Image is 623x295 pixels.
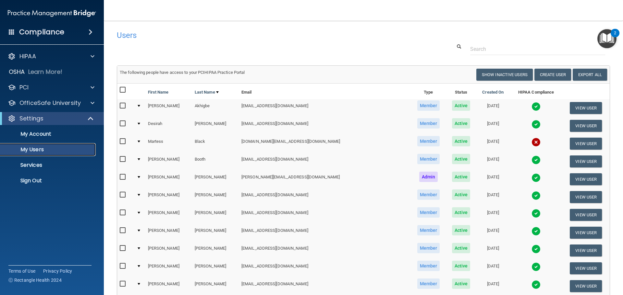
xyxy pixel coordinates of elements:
p: Learn More! [28,68,63,76]
div: 2 [614,33,616,41]
th: HIPAA Compliance [510,84,562,99]
button: View User [570,209,602,221]
td: [PERSON_NAME] [145,188,192,206]
td: [DATE] [476,259,510,277]
img: tick.e7d51cea.svg [531,155,541,165]
td: [PERSON_NAME] [145,99,192,117]
td: [EMAIL_ADDRESS][DOMAIN_NAME] [239,153,411,170]
p: My Account [4,131,93,137]
td: [PERSON_NAME] [192,224,239,242]
th: Status [446,84,476,99]
th: Email [239,84,411,99]
span: Active [452,136,470,146]
button: View User [570,262,602,274]
button: Create User [534,69,571,81]
p: OfficeSafe University [19,99,81,107]
span: Active [452,154,470,164]
span: Member [417,154,440,164]
p: HIPAA [19,52,36,60]
td: [PERSON_NAME][EMAIL_ADDRESS][DOMAIN_NAME] [239,170,411,188]
td: [EMAIL_ADDRESS][DOMAIN_NAME] [239,99,411,117]
td: [DATE] [476,117,510,135]
a: Last Name [195,88,219,96]
button: View User [570,138,602,150]
td: [PERSON_NAME] [192,242,239,259]
td: Desirah [145,117,192,135]
span: Active [452,172,470,182]
td: Martess [145,135,192,153]
span: Member [417,100,440,111]
td: [PERSON_NAME] [192,117,239,135]
button: View User [570,102,602,114]
button: View User [570,155,602,167]
button: View User [570,173,602,185]
h4: Compliance [19,28,64,37]
span: Active [452,207,470,218]
button: Open Resource Center, 2 new notifications [597,29,617,48]
img: tick.e7d51cea.svg [531,227,541,236]
span: Active [452,225,470,235]
td: [DATE] [476,188,510,206]
input: Search [470,43,605,55]
span: Member [417,136,440,146]
td: [EMAIL_ADDRESS][DOMAIN_NAME] [239,224,411,242]
img: tick.e7d51cea.svg [531,102,541,111]
a: OfficeSafe University [8,99,94,107]
td: [PERSON_NAME] [145,153,192,170]
span: The following people have access to your PCIHIPAA Practice Portal [120,70,245,75]
img: tick.e7d51cea.svg [531,280,541,289]
button: View User [570,280,602,292]
td: [PERSON_NAME] [145,277,192,295]
td: [PERSON_NAME] [192,170,239,188]
img: tick.e7d51cea.svg [531,191,541,200]
button: View User [570,191,602,203]
td: Booth [192,153,239,170]
span: Active [452,118,470,129]
img: tick.e7d51cea.svg [531,120,541,129]
span: Active [452,243,470,253]
td: [PERSON_NAME] [145,206,192,224]
span: Member [417,207,440,218]
th: Type [411,84,446,99]
td: [DOMAIN_NAME][EMAIL_ADDRESS][DOMAIN_NAME] [239,135,411,153]
h4: Users [117,31,400,40]
a: Settings [8,115,94,122]
td: [PERSON_NAME] [192,188,239,206]
p: PCI [19,84,29,91]
td: [EMAIL_ADDRESS][DOMAIN_NAME] [239,117,411,135]
a: First Name [148,88,169,96]
td: [PERSON_NAME] [145,259,192,277]
td: [DATE] [476,153,510,170]
span: Member [417,225,440,235]
td: [DATE] [476,135,510,153]
td: [EMAIL_ADDRESS][DOMAIN_NAME] [239,206,411,224]
img: PMB logo [8,7,96,20]
p: OSHA [9,68,25,76]
span: Active [452,278,470,289]
span: Member [417,118,440,129]
span: Admin [419,172,438,182]
a: Export All [573,69,607,81]
span: Ⓒ Rectangle Health 2024 [8,277,62,283]
img: tick.e7d51cea.svg [531,262,541,271]
p: Services [4,162,93,168]
span: Active [452,189,470,200]
a: Terms of Use [8,268,35,274]
img: tick.e7d51cea.svg [531,244,541,254]
td: [EMAIL_ADDRESS][DOMAIN_NAME] [239,242,411,259]
img: cross.ca9f0e7f.svg [531,138,541,147]
span: Active [452,261,470,271]
span: Active [452,100,470,111]
span: Member [417,261,440,271]
img: tick.e7d51cea.svg [531,209,541,218]
td: [PERSON_NAME] [145,242,192,259]
td: [DATE] [476,99,510,117]
td: [DATE] [476,277,510,295]
td: [EMAIL_ADDRESS][DOMAIN_NAME] [239,277,411,295]
p: Sign Out [4,177,93,184]
button: View User [570,227,602,239]
td: Black [192,135,239,153]
p: Settings [19,115,43,122]
td: [PERSON_NAME] [192,277,239,295]
td: [DATE] [476,206,510,224]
